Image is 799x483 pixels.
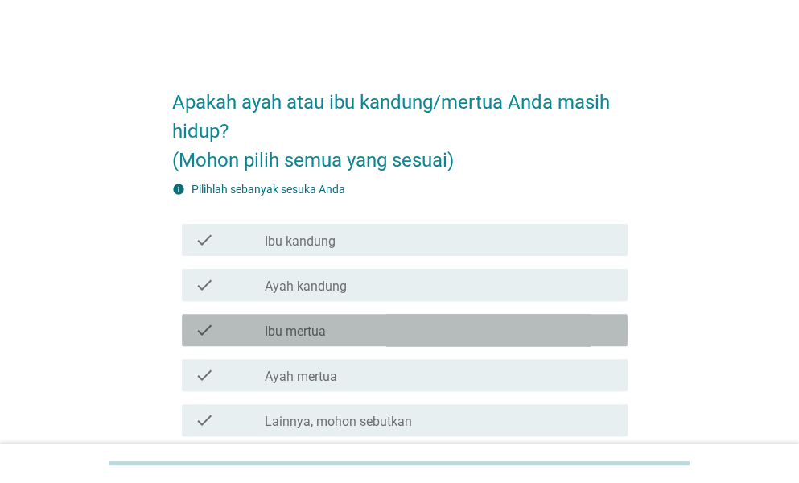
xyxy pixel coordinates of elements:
[265,233,336,250] label: Ibu kandung
[195,275,214,295] i: check
[195,365,214,385] i: check
[265,279,347,295] label: Ayah kandung
[265,414,412,430] label: Lainnya, mohon sebutkan
[192,183,345,196] label: Pilihlah sebanyak sesuka Anda
[195,411,214,430] i: check
[172,72,628,175] h2: Apakah ayah atau ibu kandung/mertua Anda masih hidup? (Mohon pilih semua yang sesuai)
[195,320,214,340] i: check
[195,230,214,250] i: check
[265,324,326,340] label: Ibu mertua
[265,369,337,385] label: Ayah mertua
[172,183,185,196] i: info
